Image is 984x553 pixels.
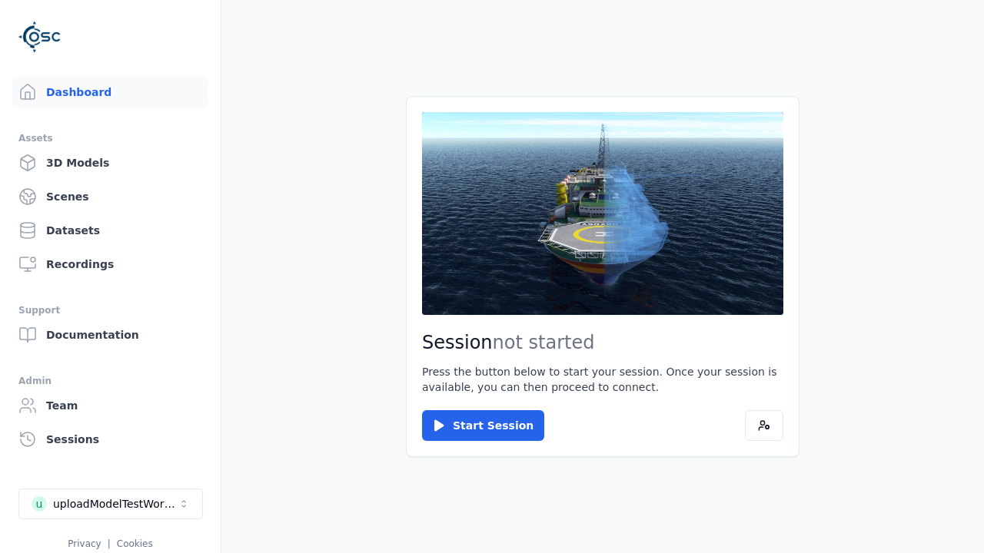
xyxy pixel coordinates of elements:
p: Press the button below to start your session. Once your session is available, you can then procee... [422,364,783,395]
a: Datasets [12,215,208,246]
a: Privacy [68,538,101,549]
span: | [108,538,111,549]
img: Logo [18,15,61,58]
a: Team [12,390,208,421]
a: Documentation [12,320,208,350]
a: Scenes [12,181,208,212]
div: Admin [18,372,202,390]
a: Dashboard [12,77,208,108]
span: not started [493,332,595,353]
div: Support [18,301,202,320]
a: Recordings [12,249,208,280]
h2: Session [422,330,783,355]
a: Sessions [12,424,208,455]
button: Select a workspace [18,488,203,519]
div: Assets [18,129,202,147]
button: Start Session [422,410,544,441]
div: uploadModelTestWorkspace [53,496,178,512]
a: 3D Models [12,147,208,178]
a: Cookies [117,538,153,549]
div: u [32,496,47,512]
